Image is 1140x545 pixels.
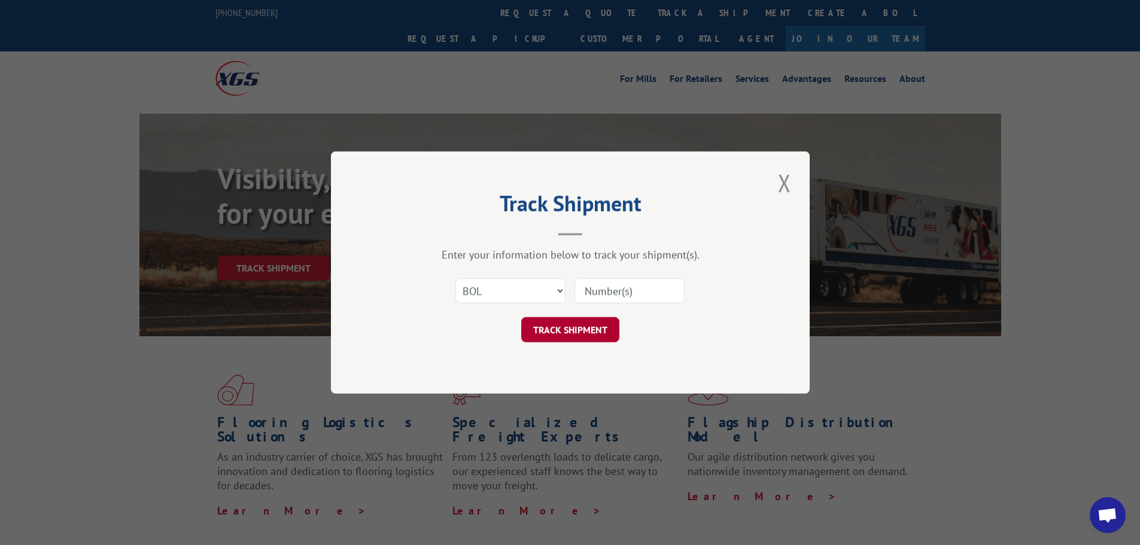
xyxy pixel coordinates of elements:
a: Open chat [1090,497,1126,533]
h2: Track Shipment [391,195,750,218]
input: Number(s) [574,278,685,303]
button: TRACK SHIPMENT [521,317,619,342]
div: Enter your information below to track your shipment(s). [391,248,750,261]
button: Close modal [774,166,795,199]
